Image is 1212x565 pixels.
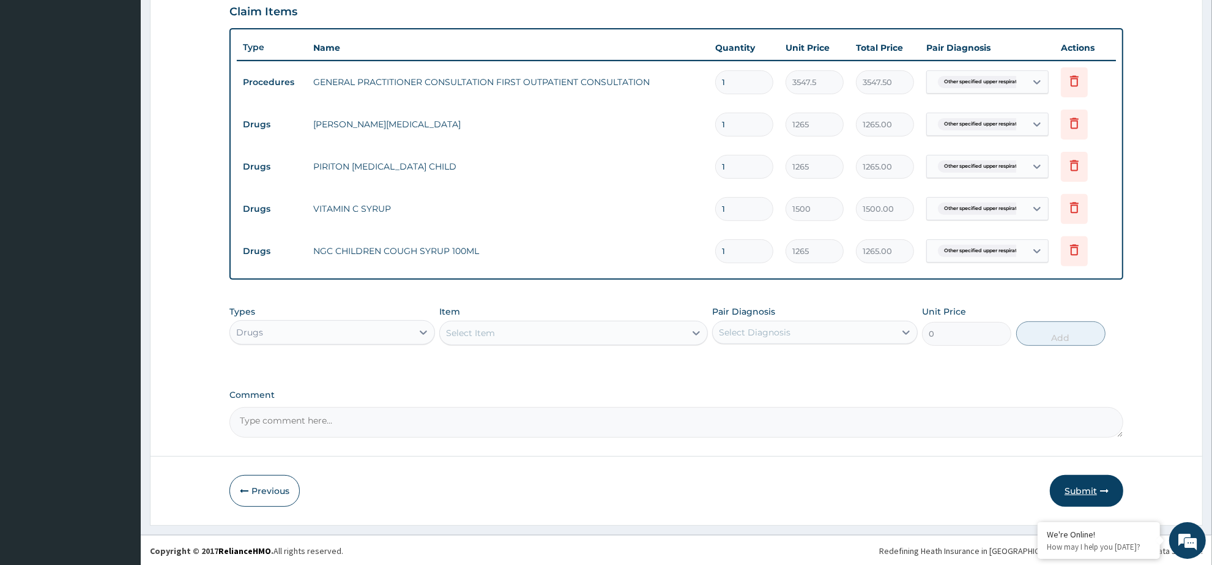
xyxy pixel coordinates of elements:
[938,245,1027,257] span: Other specified upper respirat...
[307,70,709,94] td: GENERAL PRACTITIONER CONSULTATION FIRST OUTPATIENT CONSULTATION
[1055,36,1116,60] th: Actions
[307,36,709,60] th: Name
[64,69,206,84] div: Chat with us now
[712,305,775,318] label: Pair Diagnosis
[938,76,1027,88] span: Other specified upper respirat...
[779,36,850,60] th: Unit Price
[1047,542,1151,552] p: How may I help you today?
[236,326,263,339] div: Drugs
[1050,475,1123,507] button: Submit
[218,545,271,556] a: RelianceHMO
[709,36,779,60] th: Quantity
[237,155,307,178] td: Drugs
[307,196,709,221] td: VITAMIN C SYRUP
[1016,321,1106,346] button: Add
[938,203,1027,215] span: Other specified upper respirat...
[439,305,460,318] label: Item
[237,240,307,263] td: Drugs
[237,71,307,94] td: Procedures
[201,6,230,36] div: Minimize live chat window
[229,307,255,317] label: Types
[307,112,709,137] td: [PERSON_NAME][MEDICAL_DATA]
[307,239,709,263] td: NGC CHILDREN COUGH SYRUP 100ML
[150,545,273,556] strong: Copyright © 2017 .
[6,334,233,377] textarea: Type your message and hit 'Enter'
[879,545,1203,557] div: Redefining Heath Insurance in [GEOGRAPHIC_DATA] using Telemedicine and Data Science!
[237,36,307,59] th: Type
[938,118,1027,130] span: Other specified upper respirat...
[920,36,1055,60] th: Pair Diagnosis
[23,61,50,92] img: d_794563401_company_1708531726252_794563401
[71,154,169,278] span: We're online!
[719,326,790,339] div: Select Diagnosis
[850,36,920,60] th: Total Price
[237,198,307,220] td: Drugs
[1047,529,1151,540] div: We're Online!
[446,327,495,339] div: Select Item
[307,154,709,179] td: PIRITON [MEDICAL_DATA] CHILD
[237,113,307,136] td: Drugs
[229,6,297,19] h3: Claim Items
[922,305,966,318] label: Unit Price
[938,160,1027,173] span: Other specified upper respirat...
[229,390,1123,400] label: Comment
[229,475,300,507] button: Previous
